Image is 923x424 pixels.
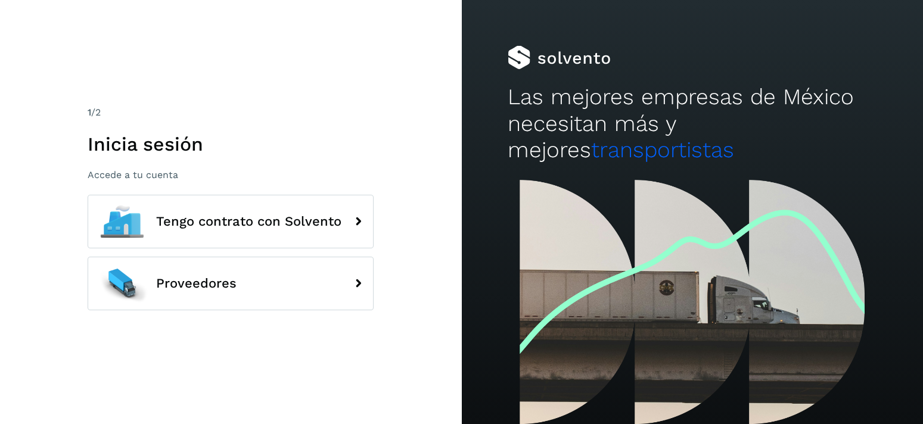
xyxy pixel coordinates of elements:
[88,257,374,310] button: Proveedores
[156,214,341,229] span: Tengo contrato con Solvento
[508,84,877,163] h2: Las mejores empresas de México necesitan más y mejores
[88,169,374,180] p: Accede a tu cuenta
[591,137,734,163] span: transportistas
[88,133,374,155] h1: Inicia sesión
[88,195,374,248] button: Tengo contrato con Solvento
[156,276,237,291] span: Proveedores
[88,105,374,120] div: /2
[88,107,91,118] span: 1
